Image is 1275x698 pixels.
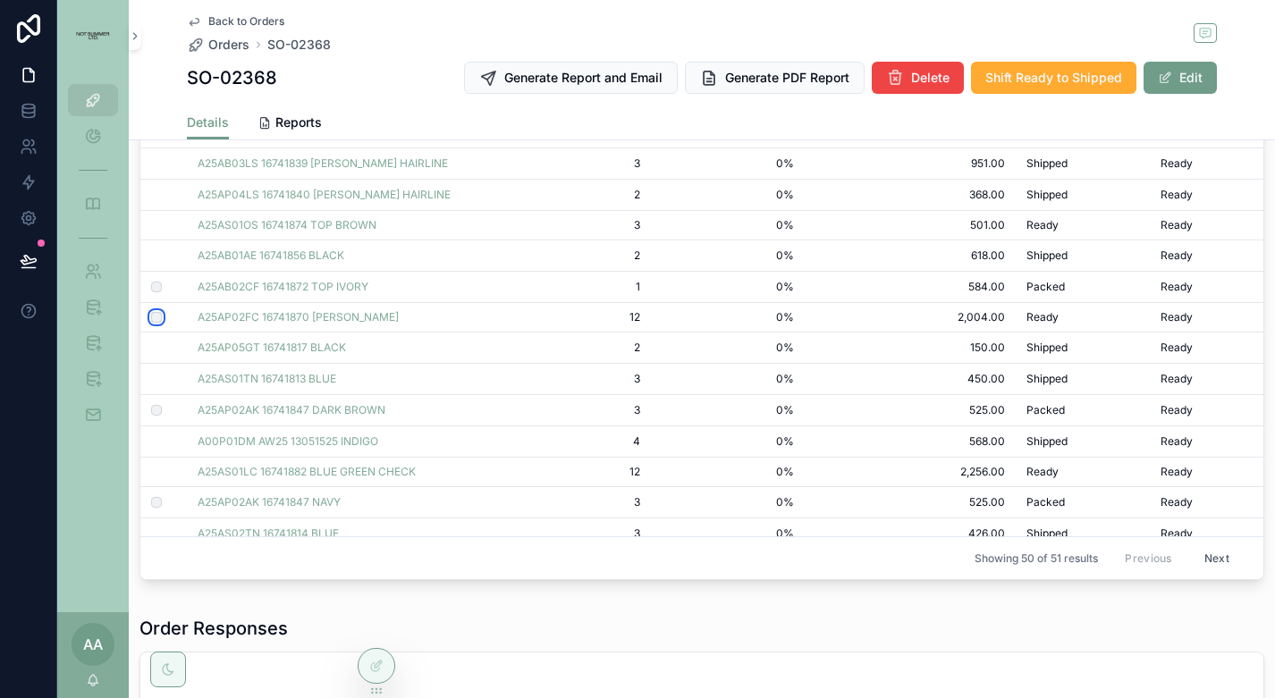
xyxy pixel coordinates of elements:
button: Edit [1144,62,1217,94]
a: Shipped [1026,188,1139,202]
span: Ready [1161,372,1193,386]
a: A25AS02TN 16741814 BLUE [198,526,339,541]
a: SO-02368 [267,36,331,54]
a: Packed [1026,280,1139,294]
a: 0% [662,465,794,479]
a: Ready [1026,218,1139,232]
span: Ready [1161,280,1193,294]
span: Shipped [1026,248,1068,263]
span: 368.00 [815,188,1005,202]
span: 0% [662,188,794,202]
a: A25AP04LS 16741840 [PERSON_NAME] HAIRLINE [198,188,506,202]
a: Shipped [1026,434,1139,449]
span: Orders [208,36,249,54]
span: Ready [1026,218,1059,232]
span: 2,004.00 [815,310,1005,324]
a: Shipped [1026,526,1139,541]
span: 426.00 [815,526,1005,541]
a: 0% [662,434,794,449]
button: Generate Report and Email [464,62,678,94]
a: A25AB01AE 16741856 BLACK [198,248,344,263]
a: A25AS02TN 16741814 BLUE [198,526,506,541]
a: Shipped [1026,372,1139,386]
a: Back to Orders [187,14,284,29]
a: 0% [662,495,794,509]
a: 3 [528,495,640,509]
span: 2,256.00 [815,465,1005,479]
span: 0% [662,372,794,386]
a: Shipped [1026,248,1139,263]
a: 618.00 [815,248,1005,263]
a: Ready [1026,310,1139,324]
span: Packed [1026,403,1065,417]
span: Ready [1161,310,1193,324]
span: Ready [1161,248,1193,263]
button: Shift Ready to Shipped [971,62,1136,94]
a: Reports [258,106,322,142]
span: Ready [1161,434,1193,449]
a: A00P01DM AW25 13051525 INDIGO [198,434,378,449]
a: A25AB02CF 16741872 TOP IVORY [198,280,506,294]
span: Ready [1161,156,1193,171]
img: App logo [68,32,118,40]
a: Packed [1026,495,1139,509]
span: A25AP05GT 16741817 BLACK [198,341,346,355]
a: 12 [528,465,640,479]
a: 3 [528,526,640,541]
span: Shipped [1026,188,1068,202]
a: A25AP02AK 16741847 DARK BROWN [198,403,506,417]
span: 0% [662,218,794,232]
span: A25AS01OS 16741874 TOP BROWN [198,218,376,232]
span: Ready [1161,218,1193,232]
a: 568.00 [815,434,1005,449]
span: Details [187,114,229,131]
span: A25AB02CF 16741872 TOP IVORY [198,280,368,294]
a: A25AS01LC 16741882 BLUE GREEN CHECK [198,465,506,479]
a: 0% [662,248,794,263]
a: 3 [528,218,640,232]
a: 525.00 [815,495,1005,509]
a: 0% [662,526,794,541]
a: A25AB03LS 16741839 [PERSON_NAME] HAIRLINE [198,156,448,171]
span: A25AS01TN 16741813 BLUE [198,372,336,386]
span: Packed [1026,280,1065,294]
a: 2 [528,248,640,263]
span: A25AP02AK 16741847 NAVY [198,495,341,509]
a: 0% [662,341,794,355]
a: A25AP04LS 16741840 [PERSON_NAME] HAIRLINE [198,188,451,202]
button: Next [1192,544,1242,572]
a: 3 [528,372,640,386]
a: 525.00 [815,403,1005,417]
a: 0% [662,403,794,417]
h1: SO-02368 [187,65,277,90]
span: A25AP02AK 16741847 DARK BROWN [198,403,385,417]
a: 0% [662,156,794,171]
a: 1 [528,280,640,294]
span: Generate Report and Email [504,69,663,87]
a: 2 [528,188,640,202]
a: 4 [528,434,640,449]
a: 951.00 [815,156,1005,171]
a: A25AS01OS 16741874 TOP BROWN [198,218,506,232]
a: Shipped [1026,341,1139,355]
span: Ready [1026,465,1059,479]
a: Packed [1026,403,1139,417]
span: Ready [1161,465,1193,479]
span: Shipped [1026,156,1068,171]
span: Ready [1026,310,1059,324]
a: A25AB01AE 16741856 BLACK [198,248,506,263]
span: Back to Orders [208,14,284,29]
span: 12 [528,310,640,324]
a: A25AP02AK 16741847 NAVY [198,495,506,509]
